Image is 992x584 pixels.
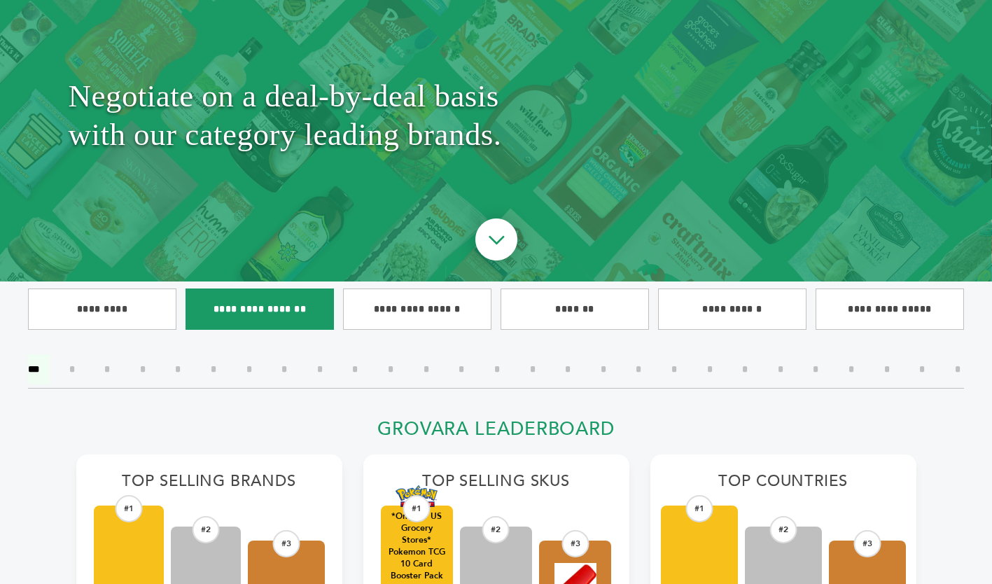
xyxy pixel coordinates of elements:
[76,418,916,448] h2: Grovara Leaderboard
[853,530,881,557] div: #3
[769,516,797,543] div: #2
[94,472,325,499] h2: Top Selling Brands
[396,485,438,507] img: *Only for US Grocery Stores* Pokemon TCG 10 Card Booster Pack – Newest Release (Case of 144 Packs...
[192,516,219,543] div: #2
[561,530,589,557] div: #3
[668,472,899,499] h2: Top Countries
[482,516,510,543] div: #2
[381,472,612,499] h2: Top Selling SKUs
[272,530,300,557] div: #3
[403,495,431,522] div: #1
[115,495,142,522] div: #1
[459,204,533,279] img: ourBrandsHeroArrow.png
[685,495,713,522] div: #1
